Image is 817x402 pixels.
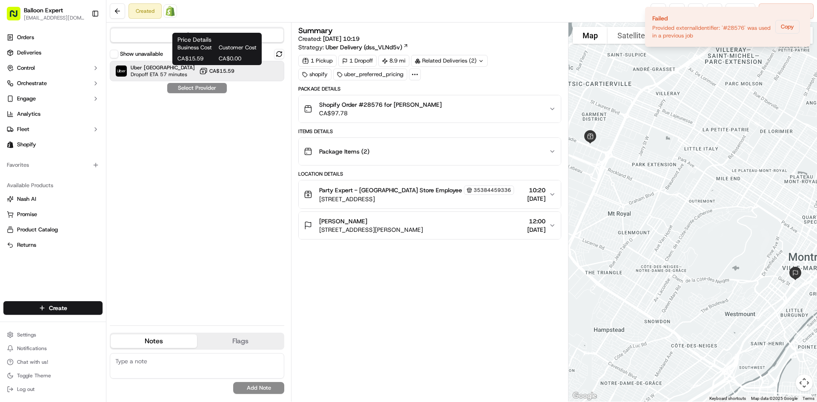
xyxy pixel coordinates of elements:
[775,20,800,34] button: Copy
[299,180,560,208] button: Party Expert - [GEOGRAPHIC_DATA] Store Employee35384459336[STREET_ADDRESS]10:20[DATE]
[17,226,58,234] span: Product Catalog
[751,396,797,401] span: Map data ©2025 Google
[75,132,93,139] span: [DATE]
[17,195,36,203] span: Nash AI
[378,55,409,67] div: 8.9 mi
[298,27,333,34] h3: Summary
[3,342,103,354] button: Notifications
[26,132,69,139] span: [PERSON_NAME]
[17,190,65,199] span: Knowledge Base
[3,77,103,90] button: Orchestrate
[319,186,462,194] span: Party Expert - [GEOGRAPHIC_DATA] Store Employee
[3,123,103,136] button: Fleet
[60,211,103,217] a: Powered byPylon
[17,95,36,103] span: Engage
[116,66,127,77] img: Uber Canada
[299,95,560,123] button: Shopify Order #28576 for [PERSON_NAME]CA$97.78
[411,55,488,67] div: Related Deliveries (2)
[3,31,103,44] a: Orders
[197,334,283,348] button: Flags
[319,195,514,203] span: [STREET_ADDRESS]
[298,86,561,92] div: Package Details
[131,64,195,71] span: Uber [GEOGRAPHIC_DATA]
[3,138,103,151] a: Shopify
[796,374,813,391] button: Map camera controls
[3,208,103,221] button: Promise
[3,192,103,206] button: Nash AI
[38,90,117,97] div: We're available if you need us!
[527,194,546,203] span: [DATE]
[131,71,190,78] span: Dropoff ETA 57 minutes
[72,191,79,198] div: 💻
[319,147,369,156] span: Package Items ( 2 )
[3,3,88,24] button: Balloon Expert[EMAIL_ADDRESS][DOMAIN_NAME]
[326,43,408,51] a: Uber Delivery (dss_VLNd5v)
[219,55,257,63] span: CA$0.00
[7,241,99,249] a: Returns
[9,191,15,198] div: 📗
[17,49,41,57] span: Deliveries
[69,187,140,202] a: 💻API Documentation
[177,44,215,51] span: Business Cost
[145,84,155,94] button: Start new chat
[177,55,215,63] span: CA$15.59
[527,225,546,234] span: [DATE]
[298,68,331,80] div: shopify
[319,109,442,117] span: CA$97.78
[326,43,402,51] span: Uber Delivery (dss_VLNd5v)
[571,391,599,402] img: Google
[111,29,283,42] button: Quotes
[18,81,33,97] img: 1732323095091-59ea418b-cfe3-43c8-9ae0-d0d06d6fd42c
[17,241,36,249] span: Returns
[9,124,22,137] img: Fotoula Anastasopoulos
[338,55,377,67] div: 1 Dropoff
[9,9,26,26] img: Nash
[49,304,67,312] span: Create
[299,212,560,239] button: [PERSON_NAME][STREET_ADDRESS][PERSON_NAME]12:00[DATE]
[219,44,257,51] span: Customer Cost
[652,24,772,40] div: Provided externalIdentifier: '#28576' was used in a previous job
[22,55,153,64] input: Got a question? Start typing here...
[3,370,103,382] button: Toggle Theme
[298,55,337,67] div: 1 Pickup
[3,301,103,315] button: Create
[298,128,561,135] div: Items Details
[3,383,103,395] button: Log out
[17,125,29,133] span: Fleet
[9,147,22,160] img: Fotoula Anastasopoulos
[298,171,561,177] div: Location Details
[608,27,655,44] button: Show satellite imagery
[9,81,24,97] img: 1736555255976-a54dd68f-1ca7-489b-9aae-adbdc363a1c4
[298,34,360,43] span: Created:
[803,396,814,401] a: Terms (opens in new tab)
[17,386,34,393] span: Log out
[24,14,85,21] button: [EMAIL_ADDRESS][DOMAIN_NAME]
[3,179,103,192] div: Available Products
[3,46,103,60] a: Deliveries
[17,64,35,72] span: Control
[71,155,74,162] span: •
[7,226,99,234] a: Product Catalog
[132,109,155,119] button: See all
[120,50,163,58] label: Show unavailable
[17,141,36,148] span: Shopify
[17,372,51,379] span: Toggle Theme
[3,238,103,252] button: Returns
[527,217,546,225] span: 12:00
[474,187,511,194] span: 35384459336
[85,211,103,217] span: Pylon
[7,195,99,203] a: Nash AI
[17,211,37,218] span: Promise
[24,6,63,14] button: Balloon Expert
[165,6,175,16] img: Shopify
[17,359,48,365] span: Chat with us!
[9,111,57,117] div: Past conversations
[75,155,93,162] span: [DATE]
[17,34,34,41] span: Orders
[199,67,234,75] button: CA$15.59
[3,158,103,172] div: Favorites
[71,132,74,139] span: •
[709,396,746,402] button: Keyboard shortcuts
